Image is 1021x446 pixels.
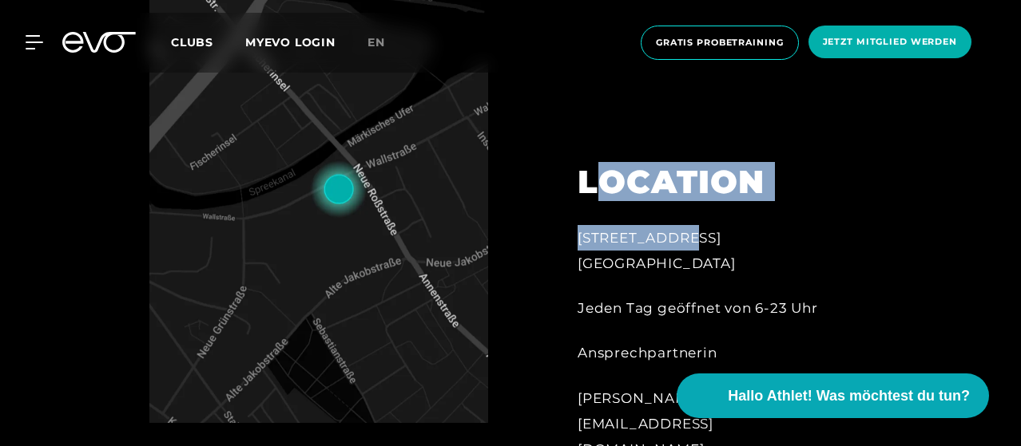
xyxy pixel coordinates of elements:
a: Jetzt Mitglied werden [804,26,976,60]
span: Jetzt Mitglied werden [823,35,957,49]
a: en [367,34,404,52]
span: en [367,35,385,49]
button: Hallo Athlet! Was möchtest du tun? [677,373,989,418]
span: Clubs [171,35,213,49]
a: Gratis Probetraining [636,26,804,60]
a: MYEVO LOGIN [245,35,336,49]
span: Hallo Athlet! Was möchtest du tun? [728,385,970,407]
div: Jeden Tag geöffnet von 6-23 Uhr [578,295,840,321]
span: Gratis Probetraining [656,36,784,49]
a: Clubs [171,34,245,49]
h2: LOCATION [578,163,840,201]
div: [STREET_ADDRESS] [GEOGRAPHIC_DATA] [578,225,840,277]
div: Ansprechpartnerin [578,340,840,365]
